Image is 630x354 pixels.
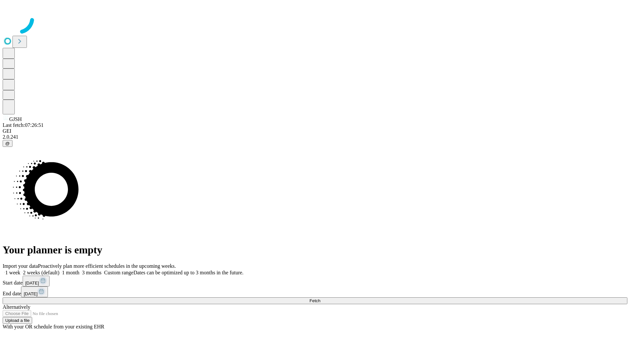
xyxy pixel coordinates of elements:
[3,297,627,304] button: Fetch
[21,286,48,297] button: [DATE]
[82,270,101,275] span: 3 months
[62,270,79,275] span: 1 month
[3,286,627,297] div: End date
[3,134,627,140] div: 2.0.241
[3,263,38,269] span: Import your data
[309,298,320,303] span: Fetch
[104,270,133,275] span: Custom range
[23,270,59,275] span: 2 weeks (default)
[134,270,243,275] span: Dates can be optimized up to 3 months in the future.
[9,116,22,122] span: GJSH
[3,128,627,134] div: GEI
[3,244,627,256] h1: Your planner is empty
[3,304,30,310] span: Alternatively
[3,324,104,329] span: With your OR schedule from your existing EHR
[5,141,10,146] span: @
[3,122,44,128] span: Last fetch: 07:26:51
[38,263,176,269] span: Proactively plan more efficient schedules in the upcoming weeks.
[3,276,627,286] div: Start date
[3,140,12,147] button: @
[23,276,50,286] button: [DATE]
[25,281,39,285] span: [DATE]
[3,317,32,324] button: Upload a file
[24,291,37,296] span: [DATE]
[5,270,20,275] span: 1 week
